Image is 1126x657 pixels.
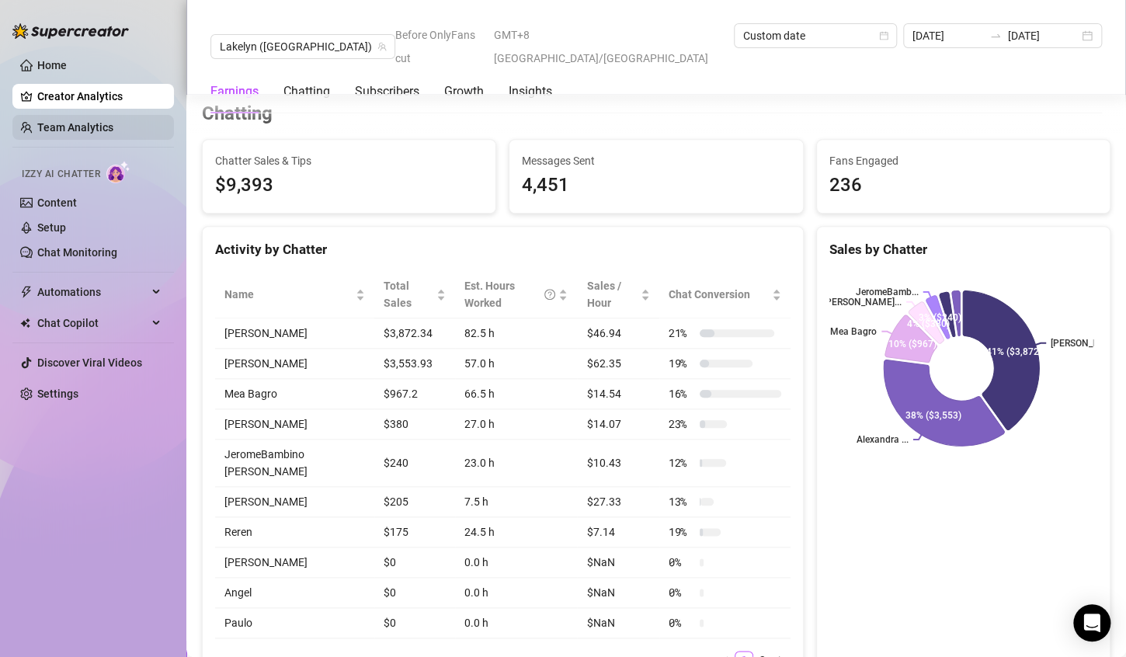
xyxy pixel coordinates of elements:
[215,271,374,318] th: Name
[455,318,577,349] td: 82.5 h
[829,171,1097,200] div: 236
[444,82,484,101] div: Growth
[669,554,693,571] span: 0 %
[215,517,374,547] td: Reren
[455,517,577,547] td: 24.5 h
[224,286,353,303] span: Name
[577,318,659,349] td: $46.94
[455,608,577,638] td: 0.0 h
[215,152,483,169] span: Chatter Sales & Tips
[20,318,30,328] img: Chat Copilot
[669,584,693,601] span: 0 %
[577,517,659,547] td: $7.14
[522,171,790,200] div: 4,451
[384,277,433,311] span: Total Sales
[577,487,659,517] td: $27.33
[395,23,485,70] span: Before OnlyFans cut
[374,349,455,379] td: $3,553.93
[743,24,888,47] span: Custom date
[12,23,129,39] img: logo-BBDzfeDw.svg
[577,608,659,638] td: $NaN
[669,325,693,342] span: 21 %
[855,287,918,297] text: JeromeBamb...
[669,286,769,303] span: Chat Conversion
[464,277,555,311] div: Est. Hours Worked
[1051,338,1122,349] text: [PERSON_NAME]
[20,286,33,298] span: thunderbolt
[669,614,693,631] span: 0 %
[577,440,659,487] td: $10.43
[669,454,693,471] span: 12 %
[455,487,577,517] td: 7.5 h
[669,355,693,372] span: 19 %
[455,349,577,379] td: 57.0 h
[37,221,66,234] a: Setup
[856,434,908,445] text: Alexandra ...
[455,379,577,409] td: 66.5 h
[202,102,273,127] h3: Chatting
[577,547,659,578] td: $NaN
[37,246,117,259] a: Chat Monitoring
[455,547,577,578] td: 0.0 h
[210,82,259,101] div: Earnings
[374,409,455,440] td: $380
[374,440,455,487] td: $240
[215,409,374,440] td: [PERSON_NAME]
[829,152,1097,169] span: Fans Engaged
[215,379,374,409] td: Mea Bagro
[37,388,78,400] a: Settings
[522,152,790,169] span: Messages Sent
[879,31,888,40] span: calendar
[37,356,142,369] a: Discover Viral Videos
[659,271,791,318] th: Chat Conversion
[37,280,148,304] span: Automations
[455,578,577,608] td: 0.0 h
[989,30,1002,42] span: to
[215,349,374,379] td: [PERSON_NAME]
[830,326,877,337] text: Mea Bagro
[37,311,148,335] span: Chat Copilot
[577,578,659,608] td: $NaN
[374,271,455,318] th: Total Sales
[912,27,983,44] input: Start date
[37,121,113,134] a: Team Analytics
[215,547,374,578] td: [PERSON_NAME]
[829,239,1097,260] div: Sales by Chatter
[374,608,455,638] td: $0
[215,487,374,517] td: [PERSON_NAME]
[989,30,1002,42] span: swap-right
[544,277,555,311] span: question-circle
[355,82,419,101] div: Subscribers
[37,196,77,209] a: Content
[669,523,693,541] span: 19 %
[215,608,374,638] td: Paulo
[374,379,455,409] td: $967.2
[37,59,67,71] a: Home
[215,578,374,608] td: Angel
[669,415,693,433] span: 23 %
[1073,604,1110,641] div: Open Intercom Messenger
[215,440,374,487] td: JeromeBambino [PERSON_NAME]
[577,409,659,440] td: $14.07
[577,379,659,409] td: $14.54
[374,578,455,608] td: $0
[374,547,455,578] td: $0
[37,84,162,109] a: Creator Analytics
[215,239,791,260] div: Activity by Chatter
[509,82,552,101] div: Insights
[669,493,693,510] span: 13 %
[669,385,693,402] span: 16 %
[1008,27,1079,44] input: End date
[374,318,455,349] td: $3,872.34
[577,349,659,379] td: $62.35
[374,517,455,547] td: $175
[377,42,387,51] span: team
[374,487,455,517] td: $205
[22,167,100,182] span: Izzy AI Chatter
[215,318,374,349] td: [PERSON_NAME]
[455,409,577,440] td: 27.0 h
[106,161,130,183] img: AI Chatter
[577,271,659,318] th: Sales / Hour
[494,23,725,70] span: GMT+8 [GEOGRAPHIC_DATA]/[GEOGRAPHIC_DATA]
[823,297,902,308] text: [PERSON_NAME]...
